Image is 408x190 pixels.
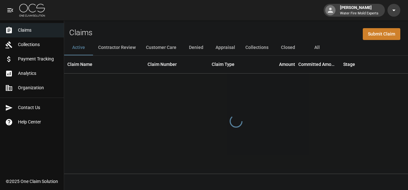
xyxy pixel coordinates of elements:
div: dynamic tabs [64,40,408,55]
button: Closed [274,40,302,55]
div: Claim Name [64,55,144,73]
button: All [302,40,331,55]
div: Stage [343,55,355,73]
div: Claim Name [67,55,92,73]
div: Amount [279,55,295,73]
button: Appraisal [210,40,240,55]
button: Contractor Review [93,40,141,55]
span: Help Center [18,119,59,125]
button: open drawer [4,4,17,17]
div: Claim Number [148,55,177,73]
div: Claim Number [144,55,208,73]
a: Submit Claim [363,28,400,40]
span: Payment Tracking [18,56,59,62]
button: Active [64,40,93,55]
div: Amount [257,55,298,73]
button: Collections [240,40,274,55]
div: Claim Type [212,55,234,73]
div: Claim Type [208,55,257,73]
p: Water Fire Mold Experts [340,11,378,16]
span: Analytics [18,70,59,77]
div: [PERSON_NAME] [337,4,381,16]
div: Committed Amount [298,55,340,73]
button: Customer Care [141,40,182,55]
img: ocs-logo-white-transparent.png [19,4,45,17]
span: Collections [18,41,59,48]
h2: Claims [69,28,92,37]
button: Denied [182,40,210,55]
div: © 2025 One Claim Solution [6,178,58,185]
span: Organization [18,84,59,91]
span: Claims [18,27,59,34]
span: Contact Us [18,104,59,111]
div: Committed Amount [298,55,337,73]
